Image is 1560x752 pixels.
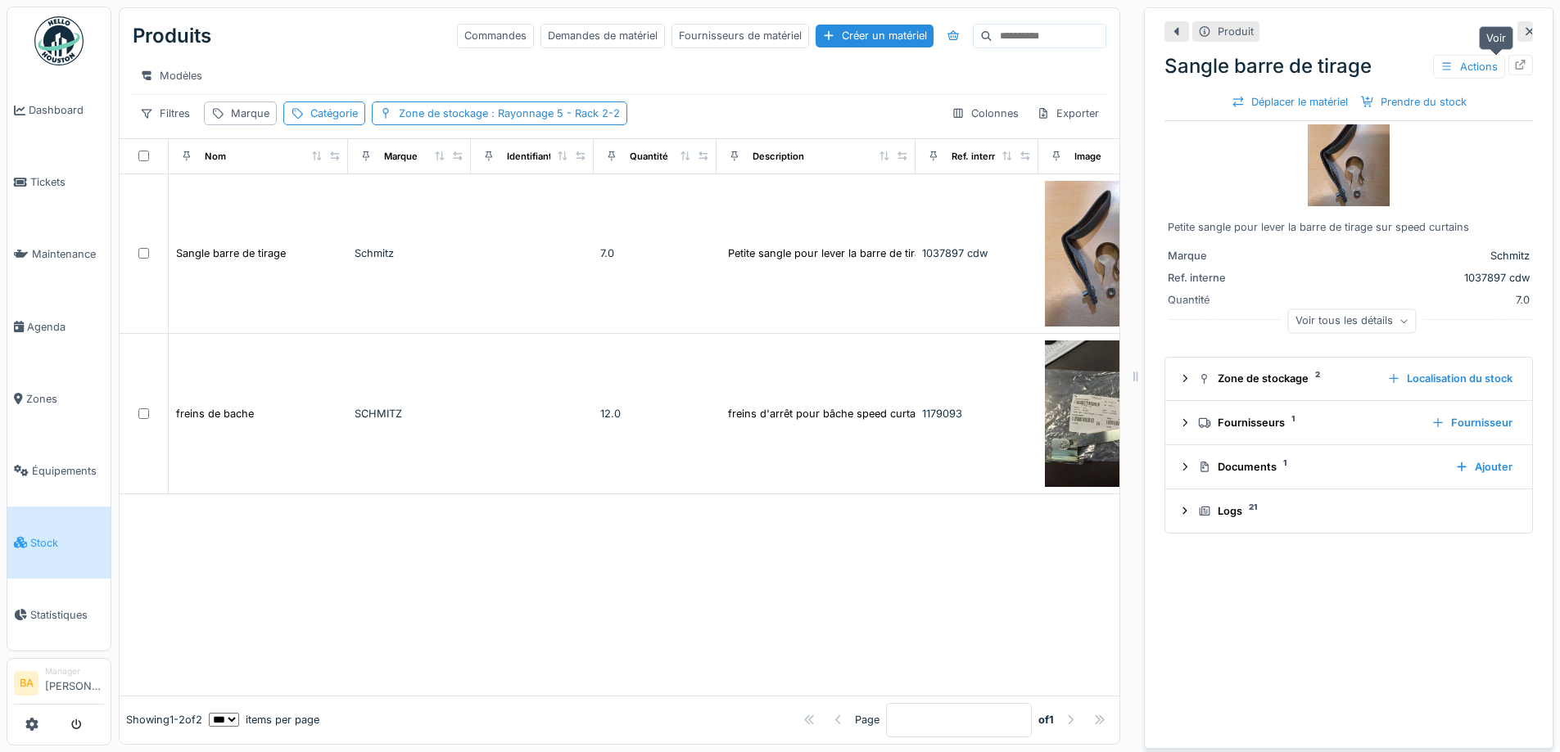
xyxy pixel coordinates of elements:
div: Quantité [630,150,668,164]
div: Ref. interne [952,150,1003,164]
div: Image [1074,150,1101,164]
img: Badge_color-CXgf-gQk.svg [34,16,84,65]
summary: Fournisseurs1Fournisseur [1172,408,1526,438]
div: Voir tous les détails [1288,309,1417,333]
div: Sangle barre de tirage [176,245,286,261]
div: Sangle barre de tirage [1164,52,1533,81]
div: Catégorie [310,106,358,121]
div: Description [753,150,804,164]
div: 7.0 [1297,292,1530,308]
div: 1179093 [922,406,1032,421]
img: Sangle barre de tirage [1045,181,1155,327]
img: freins de bache [1045,340,1155,487]
summary: Documents1Ajouter [1172,452,1526,482]
div: Prendre du stock [1354,91,1473,113]
a: Maintenance [7,218,111,290]
div: Fournisseur [1425,412,1519,434]
div: Page [855,712,879,727]
div: Commandes [457,24,534,47]
span: Tickets [30,174,104,190]
a: Statistiques [7,579,111,651]
div: Identifiant interne [507,150,586,164]
img: Sangle barre de tirage [1308,124,1390,206]
div: Ajouter [1449,456,1519,478]
div: Petite sangle pour lever la barre de tirage sur... [728,245,961,261]
span: Agenda [27,319,104,335]
div: Logs [1198,503,1513,519]
span: Zones [26,391,104,407]
div: Localisation du stock [1381,367,1519,390]
div: freins de bache [176,406,254,421]
strong: of 1 [1038,712,1054,727]
span: Dashboard [29,102,104,118]
div: 7.0 [600,245,710,261]
a: Agenda [7,290,111,362]
a: Zones [7,362,111,435]
a: Stock [7,507,111,579]
div: Documents [1198,459,1442,475]
div: Zone de stockage [1198,371,1374,386]
a: Dashboard [7,74,111,146]
span: Équipements [32,463,104,479]
div: Colonnes [944,101,1026,125]
div: Schmitz [355,245,464,261]
div: Actions [1433,55,1505,79]
li: BA [14,671,38,696]
div: Créer un matériel [816,25,934,47]
span: Maintenance [32,246,104,262]
span: Statistiques [30,607,104,623]
div: Produits [133,15,211,57]
div: Marque [384,150,418,164]
div: Zone de stockage [399,106,620,121]
div: Petite sangle pour lever la barre de tirage sur speed curtains [1168,219,1530,235]
div: Voir [1479,26,1513,50]
a: BA Manager[PERSON_NAME] [14,665,104,705]
div: 1037897 cdw [1297,270,1530,286]
div: Demandes de matériel [540,24,665,47]
div: Marque [231,106,269,121]
div: Fournisseurs [1198,415,1418,430]
div: Ref. interne [1168,270,1291,286]
div: 1037897 cdw [922,245,1032,261]
div: Produit [1218,24,1254,39]
div: Nom [205,150,226,164]
span: : Rayonnage 5 - Rack 2-2 [488,107,620,119]
div: Fournisseurs de matériel [671,24,809,47]
div: SCHMITZ [355,406,464,421]
li: [PERSON_NAME] [45,665,104,700]
div: Quantité [1168,292,1291,308]
div: Modèles [133,64,210,88]
div: items per page [209,712,319,727]
div: Schmitz [1297,248,1530,263]
div: Marque [1168,248,1291,263]
a: Équipements [7,435,111,507]
div: Exporter [1029,101,1106,125]
div: Manager [45,665,104,678]
a: Tickets [7,146,111,218]
div: Déplacer le matériel [1225,91,1354,113]
summary: Zone de stockage2Localisation du stock [1172,364,1526,394]
div: Filtres [133,101,197,125]
div: Showing 1 - 2 of 2 [126,712,202,727]
summary: Logs21 [1172,496,1526,526]
div: 12.0 [600,406,710,421]
span: Stock [30,535,104,551]
div: freins d'arrêt pour bâche speed curtains [728,406,930,421]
